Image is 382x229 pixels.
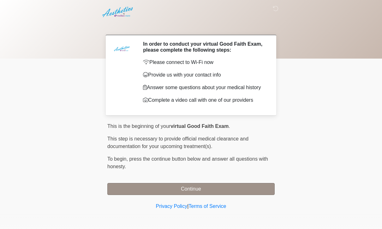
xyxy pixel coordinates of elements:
[112,41,131,60] img: Agent Avatar
[143,71,265,79] p: Provide us with your contact info
[143,96,265,104] p: Complete a video call with one of our providers
[143,84,265,91] p: Answer some questions about your medical history
[107,156,268,169] span: press the continue button below and answer all questions with honesty.
[107,183,275,195] button: Continue
[187,203,188,209] a: |
[107,123,170,129] span: This is the beginning of your
[143,59,265,66] p: Please connect to Wi-Fi now
[143,41,265,53] h2: In order to conduct your virtual Good Faith Exam, please complete the following steps:
[229,123,230,129] span: .
[170,123,229,129] strong: virtual Good Faith Exam
[101,5,135,19] img: Aesthetics by Emediate Cure Logo
[156,203,188,209] a: Privacy Policy
[188,203,226,209] a: Terms of Service
[103,20,279,32] h1: ‎ ‎ ‎
[107,136,248,149] span: This step is necessary to provide official medical clearance and documentation for your upcoming ...
[107,156,129,162] span: To begin,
